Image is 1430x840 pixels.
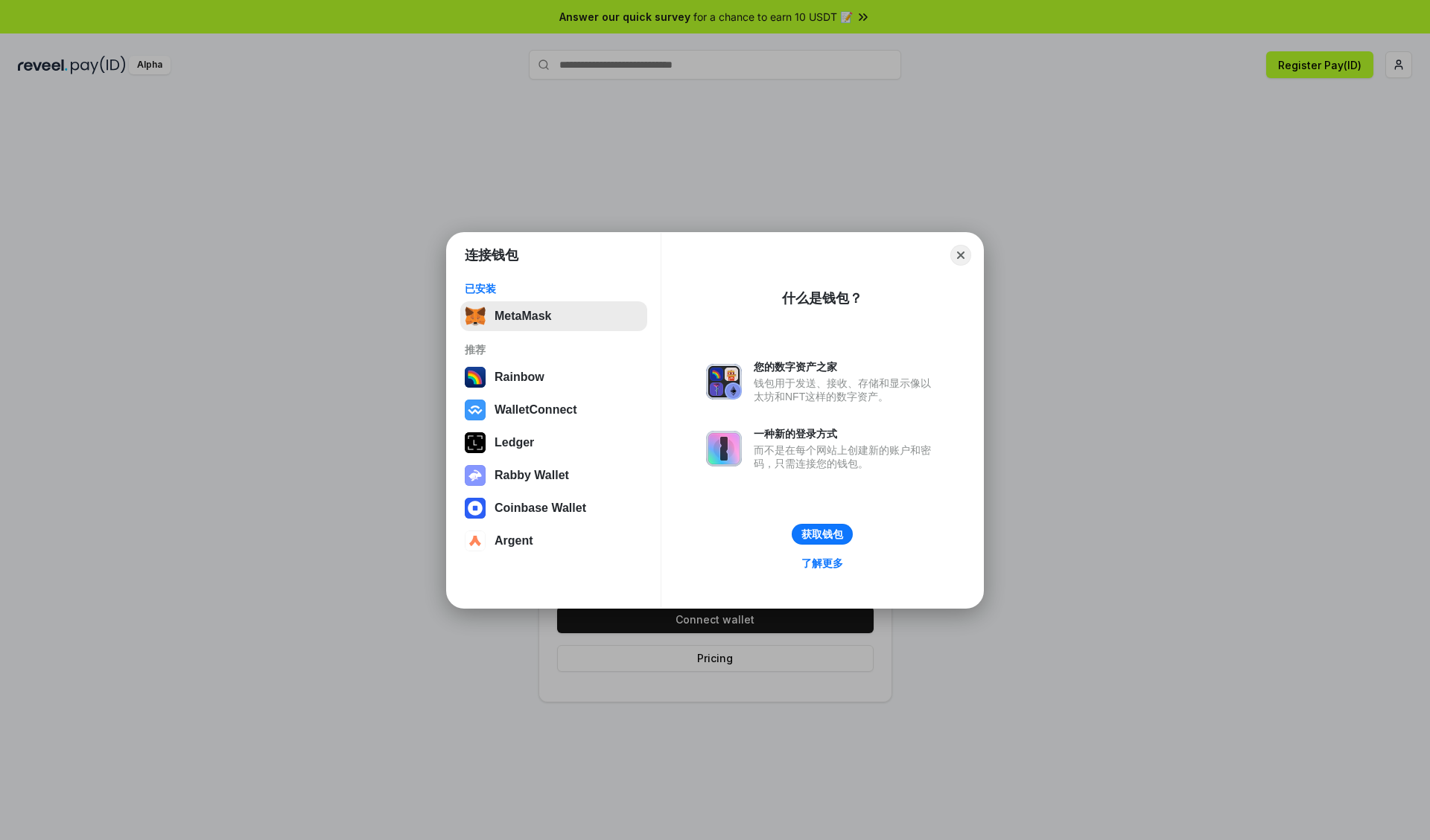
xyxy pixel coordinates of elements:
[706,364,742,400] img: svg+xml,%3Csvg%20xmlns%3D%22http%3A%2F%2Fwww.w3.org%2F2000%2Fsvg%22%20fill%3D%22none%22%20viewBox...
[495,371,544,384] div: Rainbow
[782,289,862,307] div: 什么是钱包？
[465,306,486,327] img: svg+xml,%3Csvg%20fill%3D%22none%22%20height%3D%2233%22%20viewBox%3D%220%200%2035%2033%22%20width%...
[754,427,938,440] div: 一种新的登录方式
[792,524,853,545] button: 获取钱包
[495,436,534,449] div: Ledger
[754,376,938,403] div: 钱包用于发送、接收、存储和显示像以太坊和NFT这样的数字资产。
[706,431,742,467] img: svg+xml,%3Csvg%20xmlns%3D%22http%3A%2F%2Fwww.w3.org%2F2000%2Fsvg%22%20fill%3D%22none%22%20viewBox...
[460,395,647,425] button: WalletConnect
[465,432,486,453] img: svg+xml,%3Csvg%20xmlns%3D%22http%3A%2F%2Fwww.w3.org%2F2000%2Fsvg%22%20width%3D%2228%22%20height%3...
[465,400,486,420] img: svg+xml,%3Csvg%20width%3D%2228%22%20height%3D%2228%22%20viewBox%3D%220%200%2028%2028%22%20fill%3D...
[465,282,643,295] div: 已安装
[495,403,577,417] div: WalletConnect
[950,245,971,266] button: Close
[465,498,486,519] img: svg+xml,%3Csvg%20width%3D%2228%22%20height%3D%2228%22%20viewBox%3D%220%200%2028%2028%22%20fill%3D...
[460,362,647,392] button: Rainbow
[460,428,647,458] button: Ledger
[465,367,486,388] img: svg+xml,%3Csvg%20width%3D%22120%22%20height%3D%22120%22%20viewBox%3D%220%200%20120%20120%22%20fil...
[801,557,843,570] div: 了解更多
[460,461,647,490] button: Rabby Wallet
[465,530,486,551] img: svg+xml,%3Csvg%20width%3D%2228%22%20height%3D%2228%22%20viewBox%3D%220%200%2028%2028%22%20fill%3D...
[495,310,551,323] div: MetaMask
[465,465,486,486] img: svg+xml,%3Csvg%20xmlns%3D%22http%3A%2F%2Fwww.w3.org%2F2000%2Fsvg%22%20fill%3D%22none%22%20viewBox...
[495,534,533,548] div: Argent
[754,360,938,373] div: 您的数字资产之家
[460,526,647,556] button: Argent
[465,246,518,264] h1: 连接钱包
[495,469,569,482] div: Rabby Wallet
[801,528,843,541] div: 获取钱包
[495,501,586,515] div: Coinbase Wallet
[460,301,647,331] button: MetaMask
[465,343,643,356] div: 推荐
[460,493,647,523] button: Coinbase Wallet
[792,554,852,573] a: 了解更多
[754,443,938,470] div: 而不是在每个网站上创建新的账户和密码，只需连接您的钱包。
